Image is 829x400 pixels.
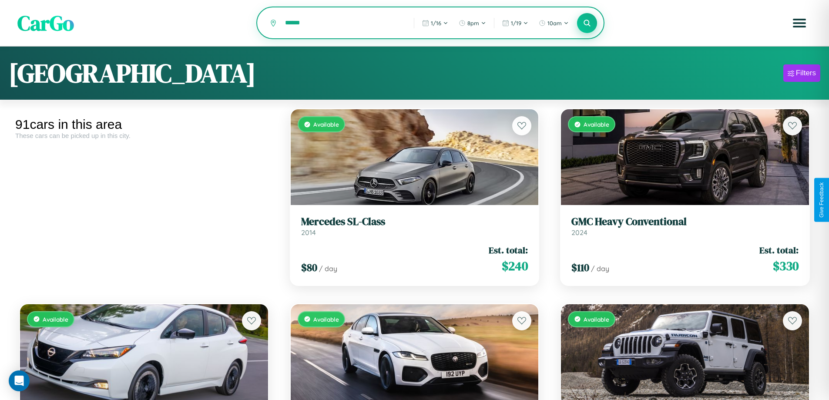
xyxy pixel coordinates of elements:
span: CarGo [17,9,74,37]
span: 1 / 16 [431,20,441,27]
span: $ 330 [773,257,799,275]
div: 91 cars in this area [15,117,273,132]
span: Available [584,316,609,323]
span: Available [43,316,68,323]
span: / day [319,264,337,273]
span: 2024 [571,228,587,237]
div: Filters [796,69,816,77]
div: Open Intercom Messenger [9,370,30,391]
div: These cars can be picked up in this city. [15,132,273,139]
span: 1 / 19 [511,20,521,27]
span: Available [313,121,339,128]
button: 10am [534,16,573,30]
h1: [GEOGRAPHIC_DATA] [9,55,256,91]
span: / day [591,264,609,273]
button: Filters [783,64,820,82]
button: 1/16 [418,16,453,30]
span: $ 240 [502,257,528,275]
span: Est. total: [759,244,799,256]
span: 10am [547,20,562,27]
span: 2014 [301,228,316,237]
span: $ 110 [571,260,589,275]
span: 8pm [467,20,479,27]
h3: Mercedes SL-Class [301,215,528,228]
span: Available [313,316,339,323]
span: Est. total: [489,244,528,256]
h3: GMC Heavy Conventional [571,215,799,228]
button: Open menu [787,11,812,35]
button: 8pm [454,16,490,30]
span: $ 80 [301,260,317,275]
a: GMC Heavy Conventional2024 [571,215,799,237]
button: 1/19 [498,16,533,30]
span: Available [584,121,609,128]
div: Give Feedback [819,182,825,218]
a: Mercedes SL-Class2014 [301,215,528,237]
